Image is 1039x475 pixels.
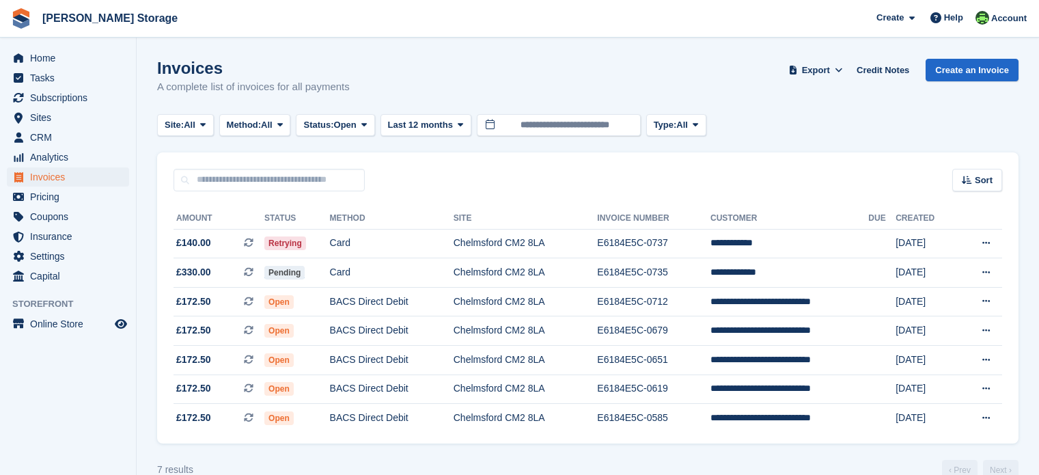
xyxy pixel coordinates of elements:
[896,287,957,316] td: [DATE]
[184,118,195,132] span: All
[597,208,710,230] th: Invoice Number
[597,375,710,404] td: E6184E5C-0619
[330,258,454,288] td: Card
[30,227,112,246] span: Insurance
[157,79,350,95] p: A complete list of invoices for all payments
[176,265,211,280] span: £330.00
[176,353,211,367] span: £172.50
[851,59,915,81] a: Credit Notes
[7,207,129,226] a: menu
[597,287,710,316] td: E6184E5C-0712
[454,375,598,404] td: Chelmsford CM2 8LA
[926,59,1019,81] a: Create an Invoice
[7,68,129,87] a: menu
[219,114,291,137] button: Method: All
[7,148,129,167] a: menu
[37,7,183,29] a: [PERSON_NAME] Storage
[7,167,129,187] a: menu
[454,258,598,288] td: Chelmsford CM2 8LA
[7,247,129,266] a: menu
[896,375,957,404] td: [DATE]
[30,88,112,107] span: Subscriptions
[975,11,989,25] img: Thomas Frary
[176,236,211,250] span: £140.00
[896,316,957,346] td: [DATE]
[330,346,454,375] td: BACS Direct Debit
[7,49,129,68] a: menu
[30,148,112,167] span: Analytics
[264,382,294,396] span: Open
[597,316,710,346] td: E6184E5C-0679
[30,49,112,68] span: Home
[597,258,710,288] td: E6184E5C-0735
[330,316,454,346] td: BACS Direct Debit
[454,316,598,346] td: Chelmsford CM2 8LA
[264,411,294,425] span: Open
[975,174,993,187] span: Sort
[7,108,129,127] a: menu
[303,118,333,132] span: Status:
[597,404,710,433] td: E6184E5C-0585
[264,208,329,230] th: Status
[654,118,677,132] span: Type:
[868,208,896,230] th: Due
[802,64,830,77] span: Export
[165,118,184,132] span: Site:
[454,346,598,375] td: Chelmsford CM2 8LA
[261,118,273,132] span: All
[7,267,129,286] a: menu
[176,411,211,425] span: £172.50
[7,314,129,334] a: menu
[330,404,454,433] td: BACS Direct Debit
[896,404,957,433] td: [DATE]
[264,324,294,338] span: Open
[12,297,136,311] span: Storefront
[30,128,112,147] span: CRM
[30,108,112,127] span: Sites
[264,353,294,367] span: Open
[388,118,453,132] span: Last 12 months
[264,295,294,309] span: Open
[597,229,710,258] td: E6184E5C-0737
[454,404,598,433] td: Chelmsford CM2 8LA
[157,114,214,137] button: Site: All
[176,381,211,396] span: £172.50
[30,68,112,87] span: Tasks
[157,59,350,77] h1: Invoices
[330,375,454,404] td: BACS Direct Debit
[786,59,846,81] button: Export
[454,287,598,316] td: Chelmsford CM2 8LA
[944,11,963,25] span: Help
[7,227,129,246] a: menu
[227,118,262,132] span: Method:
[30,187,112,206] span: Pricing
[7,128,129,147] a: menu
[896,229,957,258] td: [DATE]
[176,295,211,309] span: £172.50
[896,346,957,375] td: [DATE]
[30,207,112,226] span: Coupons
[30,314,112,334] span: Online Store
[896,208,957,230] th: Created
[454,208,598,230] th: Site
[30,167,112,187] span: Invoices
[330,208,454,230] th: Method
[30,247,112,266] span: Settings
[11,8,31,29] img: stora-icon-8386f47178a22dfd0bd8f6a31ec36ba5ce8667c1dd55bd0f319d3a0aa187defe.svg
[113,316,129,332] a: Preview store
[174,208,264,230] th: Amount
[710,208,868,230] th: Customer
[597,346,710,375] td: E6184E5C-0651
[454,229,598,258] td: Chelmsford CM2 8LA
[896,258,957,288] td: [DATE]
[876,11,904,25] span: Create
[264,236,306,250] span: Retrying
[380,114,471,137] button: Last 12 months
[991,12,1027,25] span: Account
[7,88,129,107] a: menu
[676,118,688,132] span: All
[330,229,454,258] td: Card
[264,266,305,280] span: Pending
[296,114,374,137] button: Status: Open
[30,267,112,286] span: Capital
